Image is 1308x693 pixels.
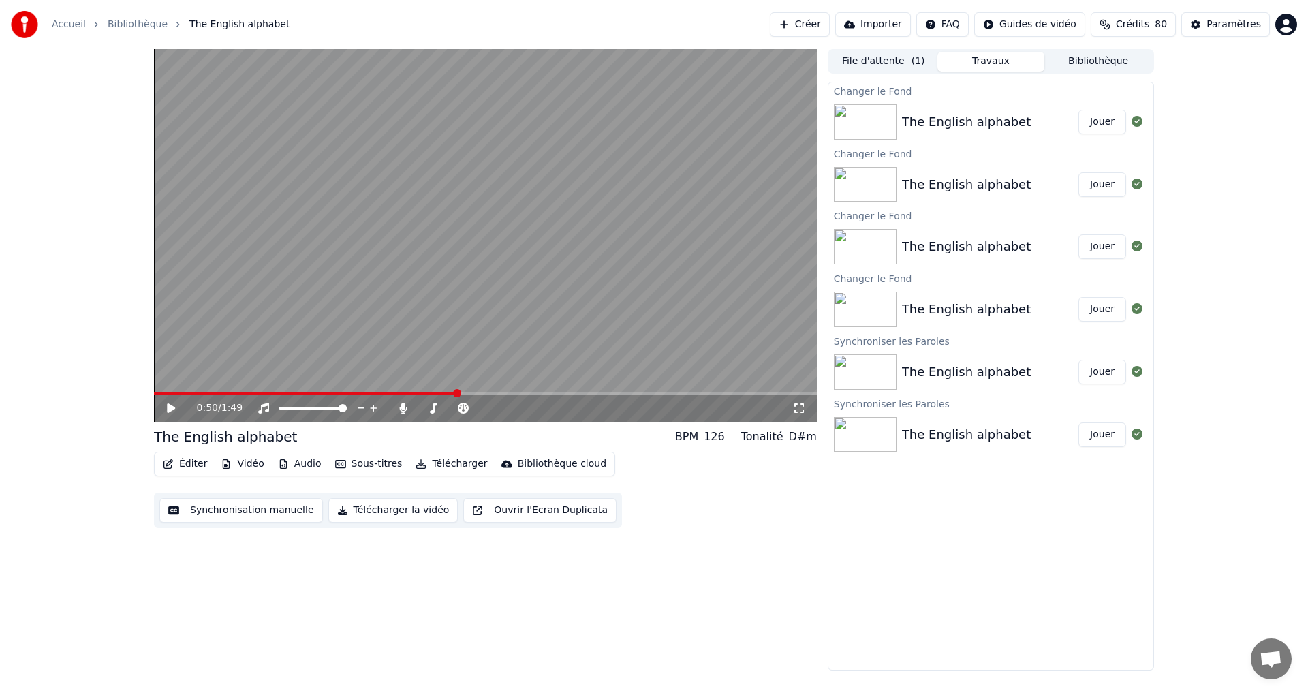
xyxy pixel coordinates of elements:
[1116,18,1149,31] span: Crédits
[902,175,1031,194] div: The English alphabet
[410,455,493,474] button: Télécharger
[828,270,1153,286] div: Changer le Fond
[189,18,290,31] span: The English alphabet
[974,12,1085,37] button: Guides de vidéo
[770,12,830,37] button: Créer
[108,18,168,31] a: Bibliothèque
[157,455,213,474] button: Éditer
[1091,12,1176,37] button: Crédits80
[828,395,1153,412] div: Synchroniser les Paroles
[272,455,327,474] button: Audio
[830,52,937,72] button: File d'attente
[828,333,1153,349] div: Synchroniser les Paroles
[835,12,911,37] button: Importer
[912,55,925,68] span: ( 1 )
[937,52,1045,72] button: Travaux
[789,429,817,445] div: D#m
[1044,52,1152,72] button: Bibliothèque
[11,11,38,38] img: youka
[1155,18,1167,31] span: 80
[52,18,290,31] nav: breadcrumb
[741,429,783,445] div: Tonalité
[916,12,969,37] button: FAQ
[463,498,617,523] button: Ouvrir l'Ecran Duplicata
[221,401,243,415] span: 1:49
[197,401,230,415] div: /
[197,401,218,415] span: 0:50
[902,112,1031,132] div: The English alphabet
[1078,234,1126,259] button: Jouer
[1078,297,1126,322] button: Jouer
[1078,172,1126,197] button: Jouer
[704,429,725,445] div: 126
[828,207,1153,224] div: Changer le Fond
[902,237,1031,256] div: The English alphabet
[330,455,408,474] button: Sous-titres
[1206,18,1261,31] div: Paramètres
[675,429,698,445] div: BPM
[902,363,1031,382] div: The English alphabet
[828,145,1153,161] div: Changer le Fond
[215,455,269,474] button: Vidéo
[902,300,1031,319] div: The English alphabet
[52,18,86,31] a: Accueil
[1078,422,1126,447] button: Jouer
[902,425,1031,444] div: The English alphabet
[518,457,606,471] div: Bibliothèque cloud
[1181,12,1270,37] button: Paramètres
[154,427,297,446] div: The English alphabet
[1078,110,1126,134] button: Jouer
[1251,638,1292,679] a: Ouvrir le chat
[1078,360,1126,384] button: Jouer
[159,498,323,523] button: Synchronisation manuelle
[328,498,458,523] button: Télécharger la vidéo
[828,82,1153,99] div: Changer le Fond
